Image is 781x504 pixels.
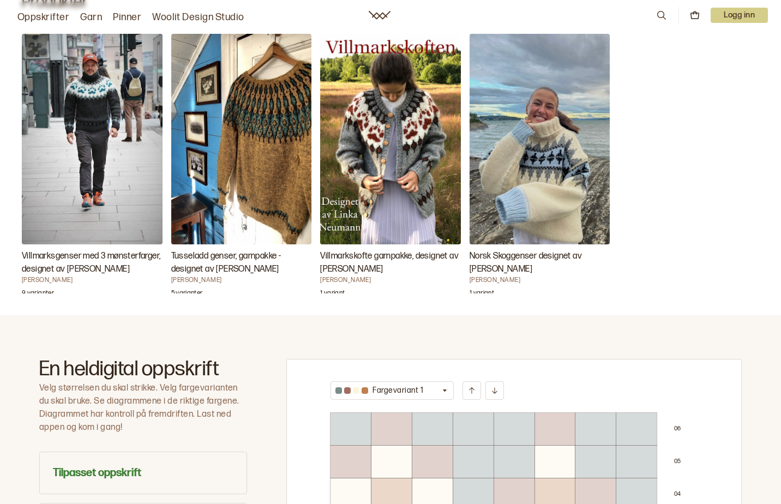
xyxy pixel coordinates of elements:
p: 0 6 [674,425,681,433]
h4: [PERSON_NAME] [22,276,163,285]
h3: Tusseladd genser, garnpakke - designet av [PERSON_NAME] [171,250,312,276]
h3: Norsk Skoggenser designet av [PERSON_NAME] [470,250,610,276]
a: Woolit [369,11,390,20]
h4: [PERSON_NAME] [470,276,610,285]
p: Velg størrelsen du skal strikke. Velg fargevarianten du skal bruke. Se diagrammene i de riktige f... [39,382,247,434]
h4: [PERSON_NAME] [171,276,312,285]
p: 0 5 [674,458,681,465]
a: Woolit Design Studio [152,10,244,25]
p: 1 variant [320,289,345,300]
img: Linka NeumannVillmarksgenser med 3 mønsterfarger, designet av Linka Neumann [22,34,163,244]
button: Fargevariant 1 [331,381,454,400]
p: 0 4 [674,490,681,498]
a: Garn [80,10,102,25]
img: Linka NeumannTusseladd genser, garnpakke - designet av Linka Neumann [171,34,312,244]
h2: En heldigital oppskrift [39,359,247,380]
a: Norsk Skoggenser designet av Linka Neumann [470,34,610,293]
a: Tusseladd genser, garnpakke - designet av Linka Neumann [171,34,312,293]
h3: Tilpasset oppskrift [53,465,233,481]
h3: Villmarksgenser med 3 mønsterfarger, designet av [PERSON_NAME] [22,250,163,276]
p: Fargevariant 1 [373,385,423,396]
img: Linka NeumannNorsk Skoggenser designet av Linka Neumann [470,34,610,244]
a: Villmarksgenser med 3 mønsterfarger, designet av Linka Neumann [22,34,163,293]
a: Oppskrifter [17,10,69,25]
p: Logg inn [711,8,768,23]
img: Linka NeumannVillmarkskofte garnpakke, designet av Linka Neumann [320,34,461,244]
a: Pinner [113,10,141,25]
h3: Villmarkskofte garnpakke, designet av [PERSON_NAME] [320,250,461,276]
p: 1 variant [470,289,494,300]
h4: [PERSON_NAME] [320,276,461,285]
p: 9 varianter [22,289,54,300]
a: Villmarkskofte garnpakke, designet av Linka Neumann [320,34,461,293]
button: User dropdown [711,8,768,23]
p: 5 varianter [171,289,203,300]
